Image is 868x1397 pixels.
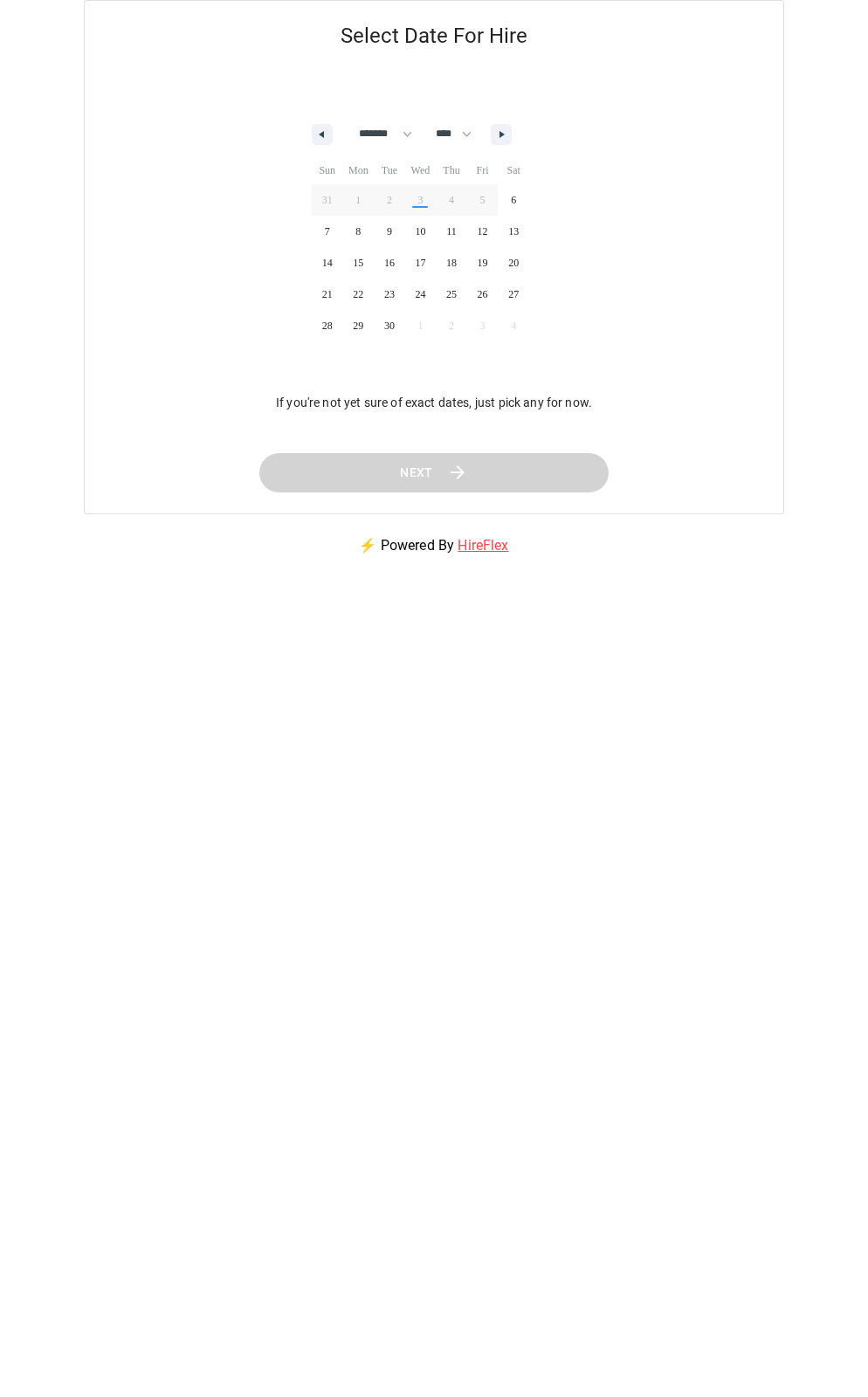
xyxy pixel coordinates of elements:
[436,184,467,216] button: 4
[458,537,508,554] a: HireFlex
[498,216,529,247] button: 13
[343,247,375,279] button: 15
[322,279,333,310] span: 21
[498,247,529,279] button: 20
[467,156,499,184] span: Fri
[325,216,330,247] span: 7
[498,184,529,216] button: 6
[480,184,486,216] span: 5
[436,156,467,184] span: Thu
[405,184,437,216] button: 3
[436,216,467,247] button: 11
[85,1,783,71] h5: Select Date For Hire
[355,184,361,216] span: 1
[417,184,423,216] span: 3
[511,184,516,216] span: 6
[343,184,375,216] button: 1
[374,216,405,247] button: 9
[405,216,437,247] button: 10
[405,156,437,184] span: Wed
[312,156,343,184] span: Sun
[467,279,499,310] button: 26
[446,279,457,310] span: 25
[384,310,395,341] span: 30
[374,156,405,184] span: Tue
[353,279,363,310] span: 22
[478,279,488,310] span: 26
[436,279,467,310] button: 25
[415,247,425,279] span: 17
[343,310,375,341] button: 29
[467,184,499,216] button: 5
[405,247,437,279] button: 17
[312,216,343,247] button: 7
[312,247,343,279] button: 14
[322,247,333,279] span: 14
[478,216,488,247] span: 12
[508,216,519,247] span: 13
[415,216,425,247] span: 10
[498,279,529,310] button: 27
[374,247,405,279] button: 16
[343,156,375,184] span: Mon
[498,156,529,184] span: Sat
[312,310,343,341] button: 28
[353,247,363,279] span: 15
[374,279,405,310] button: 23
[478,247,488,279] span: 19
[508,247,519,279] span: 20
[400,462,433,484] span: Next
[355,216,361,247] span: 8
[384,247,395,279] span: 16
[405,279,437,310] button: 24
[353,310,363,341] span: 29
[374,184,405,216] button: 2
[387,184,392,216] span: 2
[322,310,333,341] span: 28
[467,247,499,279] button: 19
[449,184,454,216] span: 4
[508,279,519,310] span: 27
[374,310,405,341] button: 30
[446,216,457,247] span: 11
[276,394,592,411] p: If you're not yet sure of exact dates, just pick any for now.
[446,247,457,279] span: 18
[312,279,343,310] button: 21
[338,514,529,577] p: ⚡ Powered By
[436,247,467,279] button: 18
[343,279,375,310] button: 22
[387,216,392,247] span: 9
[384,279,395,310] span: 23
[259,453,609,492] button: Next
[467,216,499,247] button: 12
[415,279,425,310] span: 24
[343,216,375,247] button: 8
